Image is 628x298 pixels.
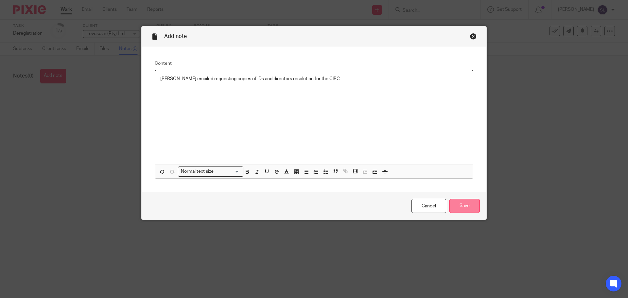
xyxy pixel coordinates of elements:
[155,60,473,67] label: Content
[180,168,215,175] span: Normal text size
[178,167,243,177] div: Search for option
[411,199,446,213] a: Cancel
[470,33,477,40] div: Close this dialog window
[164,34,187,39] span: Add note
[449,199,480,213] input: Save
[216,168,239,175] input: Search for option
[160,76,468,82] p: [PERSON_NAME] emailed requesting copies of IDs and directors resolution for the CIPC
